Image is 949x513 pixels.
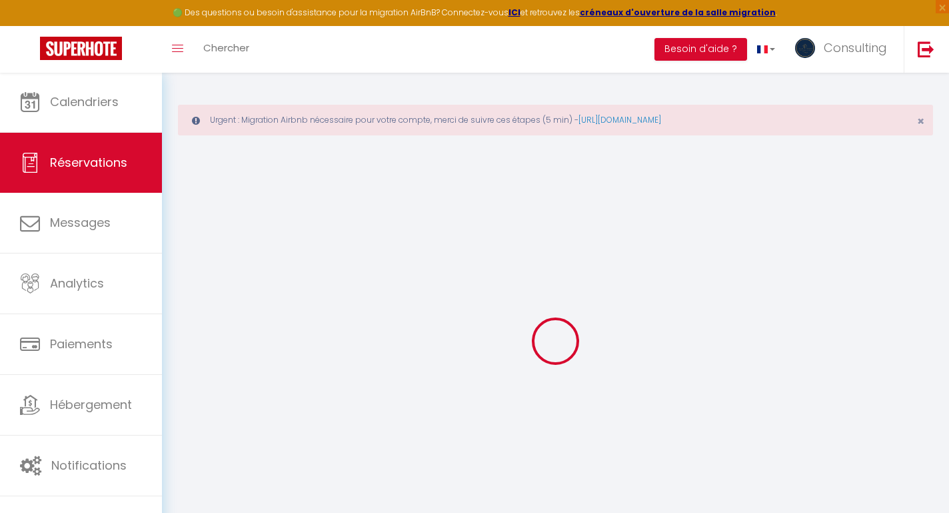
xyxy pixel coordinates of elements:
[50,275,104,292] span: Analytics
[11,5,51,45] button: Ouvrir le widget de chat LiveChat
[785,26,904,73] a: ... Consulting
[50,214,111,231] span: Messages
[50,396,132,413] span: Hébergement
[193,26,259,73] a: Chercher
[918,41,934,57] img: logout
[40,37,122,60] img: Super Booking
[917,115,924,127] button: Close
[917,113,924,129] span: ×
[50,336,113,352] span: Paiements
[508,7,520,18] a: ICI
[178,105,933,135] div: Urgent : Migration Airbnb nécessaire pour votre compte, merci de suivre ces étapes (5 min) -
[51,457,127,474] span: Notifications
[795,38,815,58] img: ...
[824,39,887,56] span: Consulting
[654,38,747,61] button: Besoin d'aide ?
[50,93,119,110] span: Calendriers
[578,114,661,125] a: [URL][DOMAIN_NAME]
[580,7,776,18] a: créneaux d'ouverture de la salle migration
[50,154,127,171] span: Réservations
[203,41,249,55] span: Chercher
